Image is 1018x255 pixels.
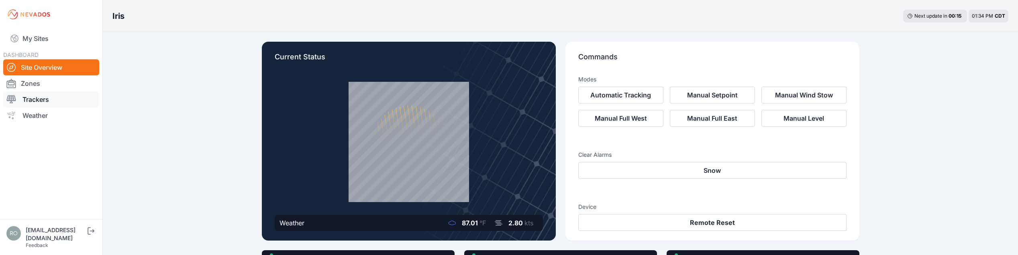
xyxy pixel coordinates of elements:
[3,75,99,91] a: Zones
[578,151,847,159] h3: Clear Alarms
[578,203,847,211] h3: Device
[524,219,533,227] span: kts
[112,6,124,26] nav: Breadcrumb
[275,51,543,69] p: Current Status
[6,226,21,241] img: rono@prim.com
[479,219,486,227] span: °F
[3,29,99,48] a: My Sites
[279,218,304,228] div: Weather
[578,75,596,83] h3: Modes
[3,91,99,107] a: Trackers
[670,87,755,103] button: Manual Setpoint
[3,107,99,123] a: Weather
[995,13,1005,19] span: CDT
[972,13,993,19] span: 01:34 PM
[578,51,847,69] p: Commands
[914,13,947,19] span: Next update in
[578,110,663,127] button: Manual Full West
[578,87,663,103] button: Automatic Tracking
[761,110,847,127] button: Manual Level
[761,87,847,103] button: Manual Wind Stow
[26,226,86,242] div: [EMAIL_ADDRESS][DOMAIN_NAME]
[112,10,124,22] h3: Iris
[578,162,847,179] button: Snow
[949,13,963,19] div: 00 : 15
[26,242,48,248] a: Feedback
[3,59,99,75] a: Site Overview
[578,214,847,231] button: Remote Reset
[670,110,755,127] button: Manual Full East
[508,219,523,227] span: 2.80
[462,219,478,227] span: 87.01
[6,8,51,21] img: Nevados
[3,51,39,58] span: DASHBOARD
